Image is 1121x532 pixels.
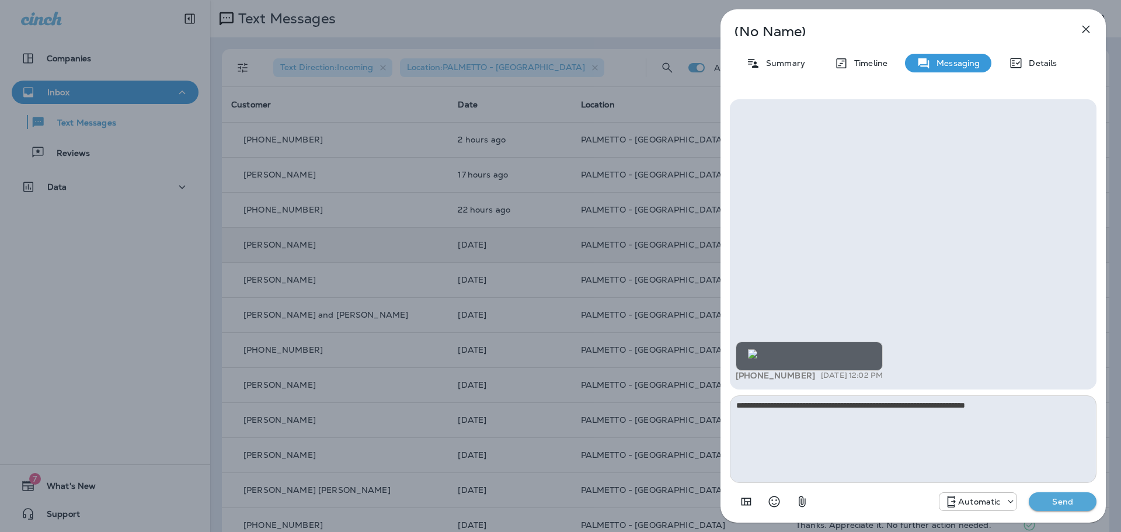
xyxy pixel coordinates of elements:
[734,27,1053,36] p: (No Name)
[763,490,786,513] button: Select an emoji
[821,371,883,380] p: [DATE] 12:02 PM
[1023,58,1057,68] p: Details
[748,349,757,359] img: twilio-download
[736,370,815,381] span: [PHONE_NUMBER]
[958,497,1000,506] p: Automatic
[734,490,758,513] button: Add in a premade template
[1038,496,1087,507] p: Send
[1029,492,1096,511] button: Send
[931,58,980,68] p: Messaging
[848,58,887,68] p: Timeline
[760,58,805,68] p: Summary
